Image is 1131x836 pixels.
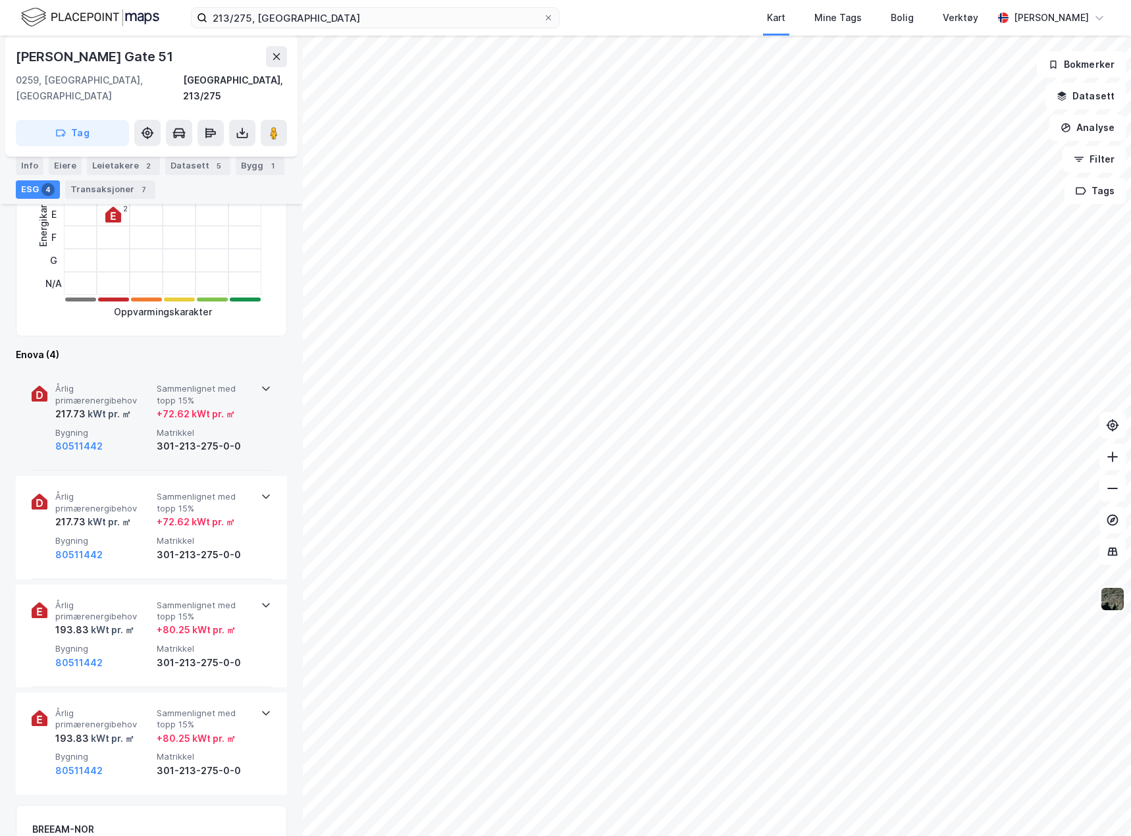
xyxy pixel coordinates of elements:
span: Matrikkel [157,427,253,438]
span: Årlig primærenergibehov [55,600,151,623]
span: Årlig primærenergibehov [55,491,151,514]
div: Kart [767,10,785,26]
button: 80511442 [55,547,103,563]
div: E [45,203,62,226]
div: kWt pr. ㎡ [86,406,131,422]
button: 80511442 [55,763,103,779]
div: 301-213-275-0-0 [157,763,253,779]
span: Sammenlignet med topp 15% [157,383,253,406]
div: 301-213-275-0-0 [157,547,253,563]
span: Bygning [55,643,151,654]
img: logo.f888ab2527a4732fd821a326f86c7f29.svg [21,6,159,29]
div: 4 [41,183,55,196]
div: Bolig [891,10,914,26]
div: Energikarakter [36,181,51,247]
div: Transaksjoner [65,180,155,199]
div: Info [16,157,43,175]
span: Årlig primærenergibehov [55,383,151,406]
button: Analyse [1049,115,1126,141]
button: Filter [1063,146,1126,172]
div: kWt pr. ㎡ [86,514,131,530]
button: 80511442 [55,438,103,454]
iframe: Chat Widget [1065,773,1131,836]
div: Mine Tags [814,10,862,26]
div: Eiere [49,157,82,175]
div: + 80.25 kWt pr. ㎡ [157,622,236,638]
button: 80511442 [55,655,103,671]
div: Enova (4) [16,347,287,363]
input: Søk på adresse, matrikkel, gårdeiere, leietakere eller personer [207,8,543,28]
div: 5 [212,159,225,172]
div: [GEOGRAPHIC_DATA], 213/275 [183,72,287,104]
div: [PERSON_NAME] Gate 51 [16,46,176,67]
div: Datasett [165,157,230,175]
span: Matrikkel [157,643,253,654]
button: Bokmerker [1037,51,1126,78]
button: Tags [1065,178,1126,204]
div: 2 [123,205,128,213]
div: 301-213-275-0-0 [157,438,253,454]
span: Sammenlignet med topp 15% [157,600,253,623]
span: Bygning [55,535,151,546]
div: 7 [137,183,150,196]
img: 9k= [1100,587,1125,612]
div: [PERSON_NAME] [1014,10,1089,26]
span: Sammenlignet med topp 15% [157,491,253,514]
button: Datasett [1045,83,1126,109]
div: + 80.25 kWt pr. ㎡ [157,731,236,746]
div: Leietakere [87,157,160,175]
div: Kontrollprogram for chat [1065,773,1131,836]
div: kWt pr. ㎡ [89,731,134,746]
div: N/A [45,272,62,295]
div: 217.73 [55,406,131,422]
span: Bygning [55,751,151,762]
div: Oppvarmingskarakter [114,304,212,320]
span: Bygning [55,427,151,438]
div: 2 [142,159,155,172]
div: + 72.62 kWt pr. ㎡ [157,406,235,422]
div: 193.83 [55,731,134,746]
span: Årlig primærenergibehov [55,708,151,731]
div: 0259, [GEOGRAPHIC_DATA], [GEOGRAPHIC_DATA] [16,72,183,104]
span: Matrikkel [157,751,253,762]
div: + 72.62 kWt pr. ㎡ [157,514,235,530]
div: F [45,226,62,249]
div: Bygg [236,157,284,175]
div: Verktøy [943,10,978,26]
div: kWt pr. ㎡ [89,622,134,638]
div: 193.83 [55,622,134,638]
span: Sammenlignet med topp 15% [157,708,253,731]
div: ESG [16,180,60,199]
div: 1 [266,159,279,172]
span: Matrikkel [157,535,253,546]
div: G [45,249,62,272]
button: Tag [16,120,129,146]
div: 301-213-275-0-0 [157,655,253,671]
div: 217.73 [55,514,131,530]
